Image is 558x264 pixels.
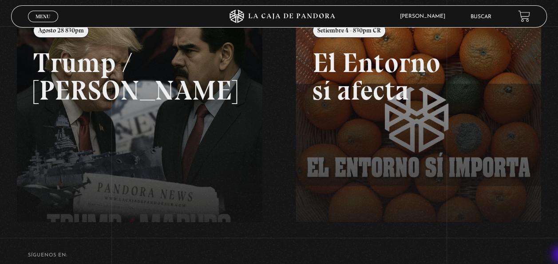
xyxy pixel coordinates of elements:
h4: SÍguenos en: [28,253,530,258]
a: View your shopping cart [518,10,530,22]
span: Cerrar [33,21,54,28]
span: [PERSON_NAME] [395,14,454,19]
span: Menu [36,14,50,19]
a: Buscar [471,14,491,20]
